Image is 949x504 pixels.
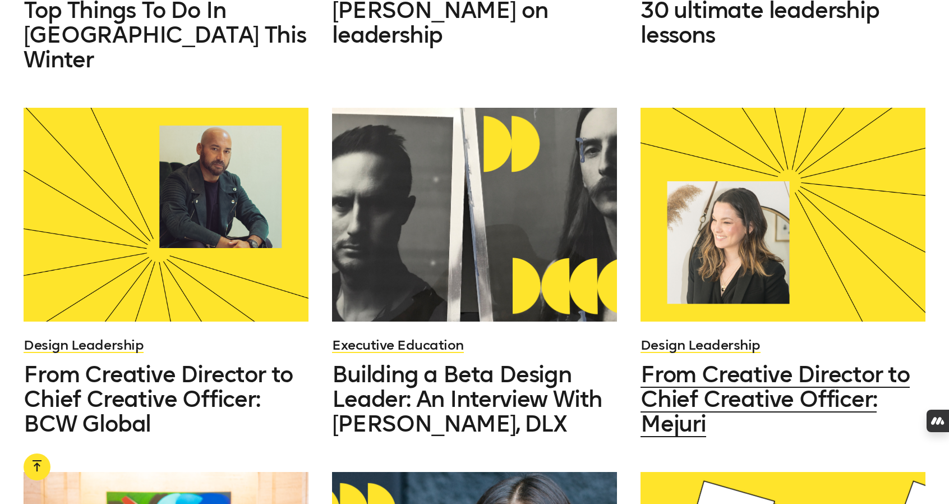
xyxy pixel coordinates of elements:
[641,337,761,353] a: Design Leadership
[332,337,464,353] a: Executive Education
[24,362,308,436] a: From Creative Director to Chief Creative Officer: BCW Global
[24,337,144,353] a: Design Leadership
[332,362,617,436] a: Building a Beta Design Leader: An Interview With [PERSON_NAME], DLX
[24,361,293,437] span: From Creative Director to Chief Creative Officer: BCW Global
[641,362,925,436] a: From Creative Director to Chief Creative Officer: Mejuri
[641,361,910,437] span: From Creative Director to Chief Creative Officer: Mejuri
[332,361,602,437] span: Building a Beta Design Leader: An Interview With [PERSON_NAME], DLX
